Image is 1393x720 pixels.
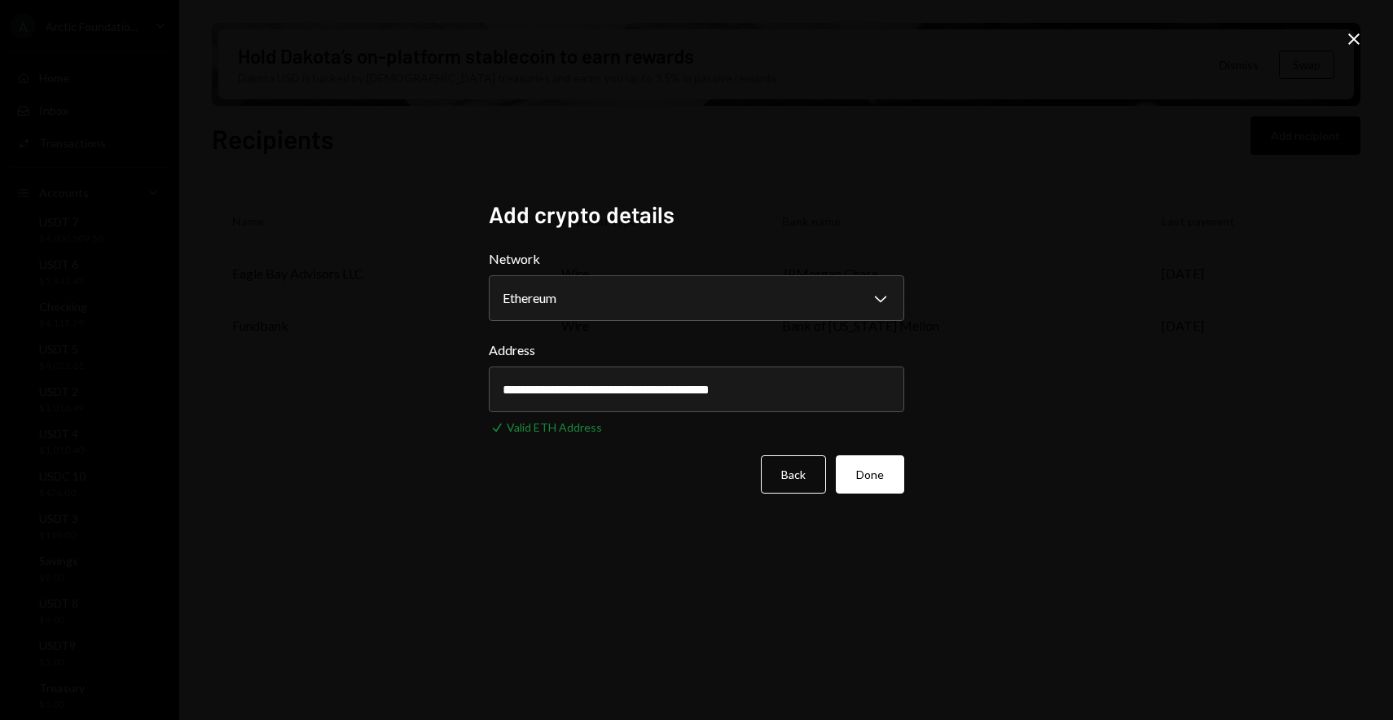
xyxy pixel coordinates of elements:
label: Address [489,340,904,360]
label: Network [489,249,904,269]
button: Network [489,275,904,321]
div: Valid ETH Address [507,419,602,436]
button: Done [836,455,904,494]
h2: Add crypto details [489,199,904,230]
button: Back [761,455,826,494]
